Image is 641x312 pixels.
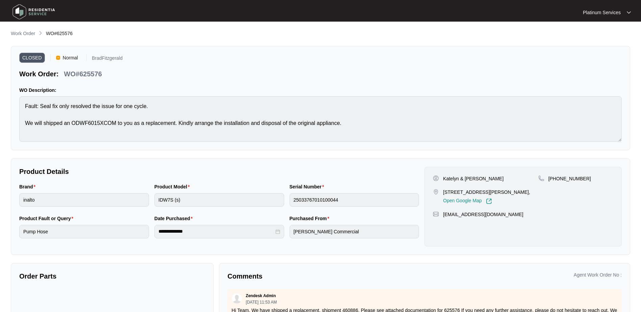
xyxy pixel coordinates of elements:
span: WO#625576 [46,31,73,36]
p: [EMAIL_ADDRESS][DOMAIN_NAME] [443,211,523,218]
label: Purchased From [290,215,332,222]
p: Platinum Services [583,9,621,16]
img: Link-External [486,198,492,204]
img: chevron-right [38,30,43,36]
a: Work Order [9,30,36,37]
p: Katelyn & [PERSON_NAME] [443,175,503,182]
img: dropdown arrow [627,11,631,14]
p: Agent Work Order No : [574,271,622,278]
input: Product Fault or Query [19,225,149,238]
p: WO Description: [19,87,622,94]
input: Date Purchased [158,228,274,235]
img: user-pin [433,175,439,181]
p: WO#625576 [64,69,102,79]
label: Serial Number [290,183,327,190]
p: Product Details [19,167,419,176]
input: Purchased From [290,225,419,238]
input: Product Model [154,193,284,207]
img: Vercel Logo [56,56,60,60]
p: Work Order [11,30,35,37]
img: residentia service logo [10,2,57,22]
span: Normal [60,53,81,63]
p: Work Order: [19,69,58,79]
p: Comments [227,271,420,281]
p: Zendesk Admin [246,293,276,298]
span: CLOSED [19,53,45,63]
label: Brand [19,183,38,190]
label: Product Fault or Query [19,215,76,222]
p: [STREET_ADDRESS][PERSON_NAME], [443,189,530,196]
img: map-pin [433,211,439,217]
img: map-pin [538,175,544,181]
label: Date Purchased [154,215,195,222]
input: Brand [19,193,149,207]
p: Order Parts [19,271,205,281]
p: [PHONE_NUMBER] [548,175,591,182]
a: Open Google Map [443,198,492,204]
p: [DATE] 11:53 AM [246,300,277,304]
label: Product Model [154,183,193,190]
textarea: Fault: Seal fix only resolved the issue for one cycle. We will shipped an ODWF6015XCOM to you as ... [19,96,622,142]
img: user.svg [232,293,242,304]
input: Serial Number [290,193,419,207]
p: BradFitzgerald [92,56,123,63]
img: map-pin [433,189,439,195]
